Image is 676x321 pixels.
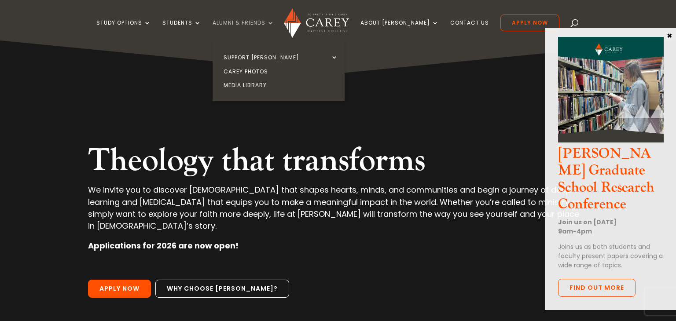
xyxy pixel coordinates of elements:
[558,37,664,142] img: CGS Research Conference
[162,20,201,40] a: Students
[558,146,664,218] h3: [PERSON_NAME] Graduate School Research Conference
[215,65,347,79] a: Carey Photos
[215,78,347,92] a: Media Library
[558,279,636,297] a: Find out more
[155,280,289,298] a: Why choose [PERSON_NAME]?
[96,20,151,40] a: Study Options
[558,135,664,145] a: CGS Research Conference
[665,31,674,39] button: Close
[213,20,274,40] a: Alumni & Friends
[88,280,151,298] a: Apply Now
[558,242,664,270] p: Joins us as both students and faculty present papers covering a wide range of topics.
[558,218,617,226] strong: Join us on [DATE]
[88,184,588,240] p: We invite you to discover [DEMOGRAPHIC_DATA] that shapes hearts, minds, and communities and begin...
[450,20,489,40] a: Contact Us
[284,8,349,38] img: Carey Baptist College
[360,20,439,40] a: About [PERSON_NAME]
[500,15,559,31] a: Apply Now
[215,51,347,65] a: Support [PERSON_NAME]
[88,240,239,251] strong: Applications for 2026 are now open!
[88,142,588,184] h2: Theology that transforms
[558,227,592,236] strong: 9am-4pm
